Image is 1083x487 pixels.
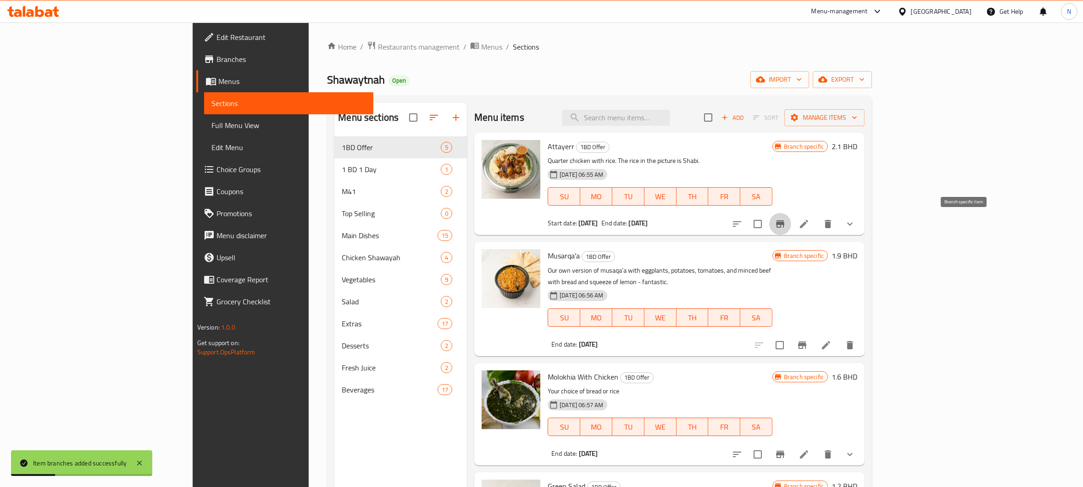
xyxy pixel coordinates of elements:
div: Open [389,75,410,86]
a: Promotions [196,202,373,224]
span: Select to update [770,336,789,355]
a: Support.OpsPlatform [197,346,255,358]
img: Musarqa'a [482,249,540,308]
span: Promotions [217,208,366,219]
span: TU [616,420,641,434]
div: Main Dishes [342,230,438,241]
div: 1BD Offer [576,142,610,153]
span: Attayerr [548,140,574,153]
button: TU [612,308,644,327]
span: Beverages [342,384,438,395]
span: Menus [481,41,502,52]
button: TH [677,308,709,327]
p: Quarter chicken with rice. The rice in the picture is Shabi. [548,155,772,167]
button: TH [677,187,709,206]
button: SA [740,308,772,327]
span: FR [712,190,737,203]
span: Salad [342,296,441,307]
span: Menu disclaimer [217,230,366,241]
span: Get support on: [197,337,239,349]
span: 2 [441,341,452,350]
div: Top Selling [342,208,441,219]
nav: breadcrumb [327,41,872,53]
a: Edit Menu [204,136,373,158]
span: Desserts [342,340,441,351]
button: TU [612,418,644,436]
li: / [506,41,509,52]
span: MO [584,420,609,434]
div: Salad2 [334,291,467,313]
button: show more [839,443,861,465]
div: [GEOGRAPHIC_DATA] [911,6,972,17]
button: Add section [445,106,467,129]
a: Edit menu item [799,449,810,460]
a: Choice Groups [196,158,373,180]
svg: Show Choices [844,218,855,230]
button: delete [817,443,839,465]
span: 5 [441,143,452,152]
div: Fresh Juice2 [334,357,467,379]
span: 2 [441,297,452,306]
span: Musarqa'a [548,249,580,263]
button: WE [644,418,677,436]
span: export [820,74,865,85]
button: Branch-specific-item [769,213,791,235]
span: M41 [342,186,441,197]
a: Restaurants management [367,41,460,53]
span: N [1067,6,1071,17]
span: Choice Groups [217,164,366,175]
span: Fresh Juice [342,362,441,373]
span: Coupons [217,186,366,197]
a: Edit Restaurant [196,26,373,48]
span: FR [712,420,737,434]
span: Version: [197,321,220,333]
span: End date: [551,338,577,350]
span: Upsell [217,252,366,263]
button: FR [708,187,740,206]
div: Desserts2 [334,335,467,357]
button: show more [839,213,861,235]
div: items [441,340,452,351]
span: Menus [218,76,366,87]
button: export [813,71,872,88]
a: Upsell [196,246,373,269]
span: SU [552,420,577,434]
div: 1BD Offer5 [334,136,467,158]
span: import [758,74,802,85]
div: 1BD Offer [342,142,441,153]
span: Full Menu View [211,120,366,131]
a: Menus [470,41,502,53]
span: [DATE] 06:56 AM [556,291,607,300]
span: Restaurants management [378,41,460,52]
a: Sections [204,92,373,114]
span: Open [389,77,410,84]
span: FR [712,311,737,325]
button: SU [548,308,580,327]
a: Full Menu View [204,114,373,136]
span: 9 [441,275,452,284]
b: [DATE] [579,338,598,350]
div: items [441,252,452,263]
span: 2 [441,364,452,372]
span: Chicken Shawayah [342,252,441,263]
button: sort-choices [726,213,748,235]
button: FR [708,418,740,436]
button: SU [548,187,580,206]
p: Our own version of musaqa’a with eggplants, potatoes, tomatoes, and minced beef with bread and sq... [548,265,772,288]
button: MO [580,308,612,327]
span: Select section [699,108,718,127]
div: Top Selling0 [334,202,467,224]
img: Molokhia With Chicken [482,370,540,429]
a: Edit menu item [821,340,832,351]
button: Add [718,111,747,125]
button: TH [677,418,709,436]
span: WE [648,190,673,203]
div: Item branches added successfully [33,458,127,468]
span: TH [680,420,705,434]
a: Menu disclaimer [196,224,373,246]
span: Add item [718,111,747,125]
